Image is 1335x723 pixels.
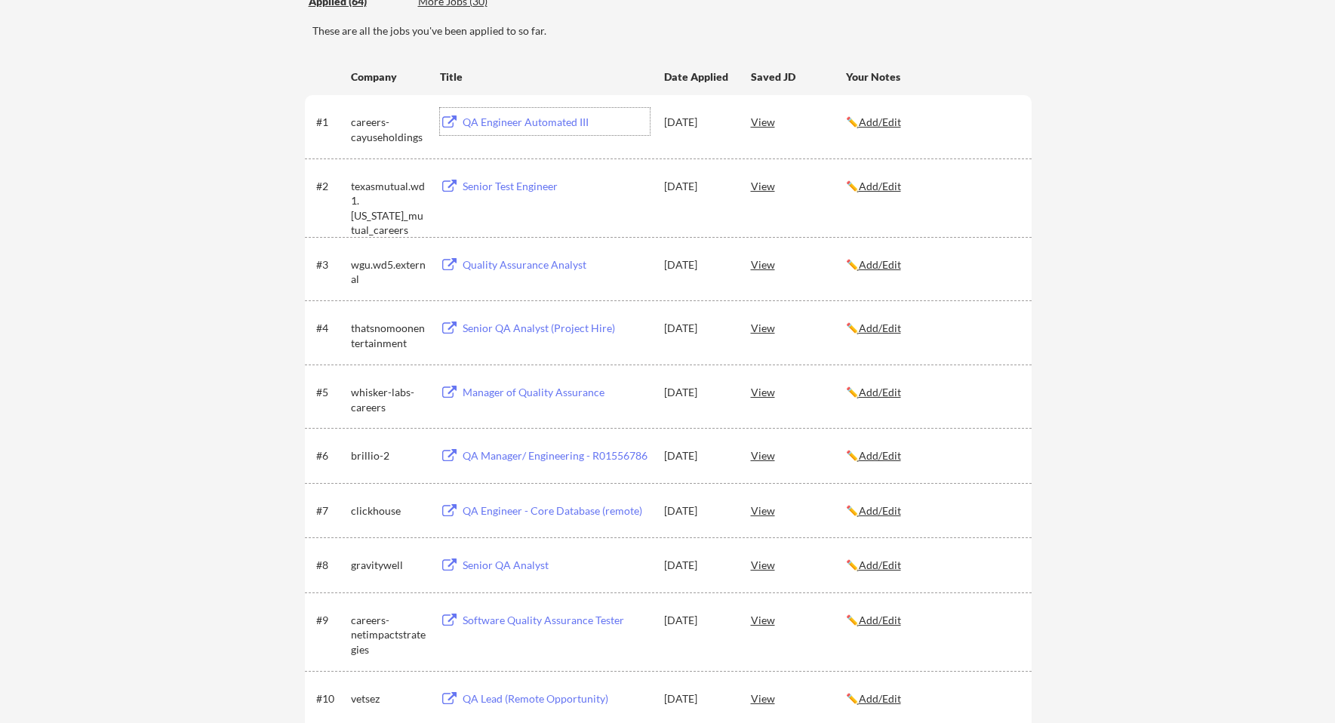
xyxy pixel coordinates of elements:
[463,613,650,628] div: Software Quality Assurance Tester
[751,551,846,578] div: View
[859,558,901,571] u: Add/Edit
[316,385,346,400] div: #5
[664,613,731,628] div: [DATE]
[664,691,731,706] div: [DATE]
[846,448,1018,463] div: ✏️
[751,685,846,712] div: View
[463,448,650,463] div: QA Manager/ Engineering - R01556786
[859,614,901,626] u: Add/Edit
[316,503,346,518] div: #7
[846,69,1018,85] div: Your Notes
[316,321,346,336] div: #4
[463,503,650,518] div: QA Engineer - Core Database (remote)
[751,63,846,90] div: Saved JD
[846,321,1018,336] div: ✏️
[859,322,901,334] u: Add/Edit
[664,503,731,518] div: [DATE]
[664,385,731,400] div: [DATE]
[351,503,426,518] div: clickhouse
[846,115,1018,130] div: ✏️
[846,179,1018,194] div: ✏️
[440,69,650,85] div: Title
[316,115,346,130] div: #1
[846,503,1018,518] div: ✏️
[463,257,650,272] div: Quality Assurance Analyst
[316,257,346,272] div: #3
[316,558,346,573] div: #8
[751,606,846,633] div: View
[316,448,346,463] div: #6
[463,115,650,130] div: QA Engineer Automated III
[751,108,846,135] div: View
[664,321,731,336] div: [DATE]
[463,321,650,336] div: Senior QA Analyst (Project Hire)
[751,314,846,341] div: View
[664,179,731,194] div: [DATE]
[463,558,650,573] div: Senior QA Analyst
[316,613,346,628] div: #9
[751,378,846,405] div: View
[351,69,426,85] div: Company
[859,449,901,462] u: Add/Edit
[351,321,426,350] div: thatsnomoonentertainment
[859,180,901,192] u: Add/Edit
[351,257,426,287] div: wgu.wd5.external
[751,172,846,199] div: View
[859,692,901,705] u: Add/Edit
[316,179,346,194] div: #2
[846,558,1018,573] div: ✏️
[664,257,731,272] div: [DATE]
[664,115,731,130] div: [DATE]
[351,558,426,573] div: gravitywell
[351,448,426,463] div: brillio-2
[859,386,901,398] u: Add/Edit
[751,251,846,278] div: View
[846,691,1018,706] div: ✏️
[859,258,901,271] u: Add/Edit
[316,691,346,706] div: #10
[751,441,846,469] div: View
[351,385,426,414] div: whisker-labs-careers
[351,691,426,706] div: vetsez
[463,385,650,400] div: Manager of Quality Assurance
[351,613,426,657] div: careers-netimpactstrategies
[664,448,731,463] div: [DATE]
[463,691,650,706] div: QA Lead (Remote Opportunity)
[846,385,1018,400] div: ✏️
[859,504,901,517] u: Add/Edit
[846,613,1018,628] div: ✏️
[463,179,650,194] div: Senior Test Engineer
[351,115,426,144] div: careers-cayuseholdings
[351,179,426,238] div: texasmutual.wd1.[US_STATE]_mutual_careers
[859,115,901,128] u: Add/Edit
[846,257,1018,272] div: ✏️
[664,69,731,85] div: Date Applied
[751,497,846,524] div: View
[664,558,731,573] div: [DATE]
[312,23,1032,38] div: These are all the jobs you've been applied to so far.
